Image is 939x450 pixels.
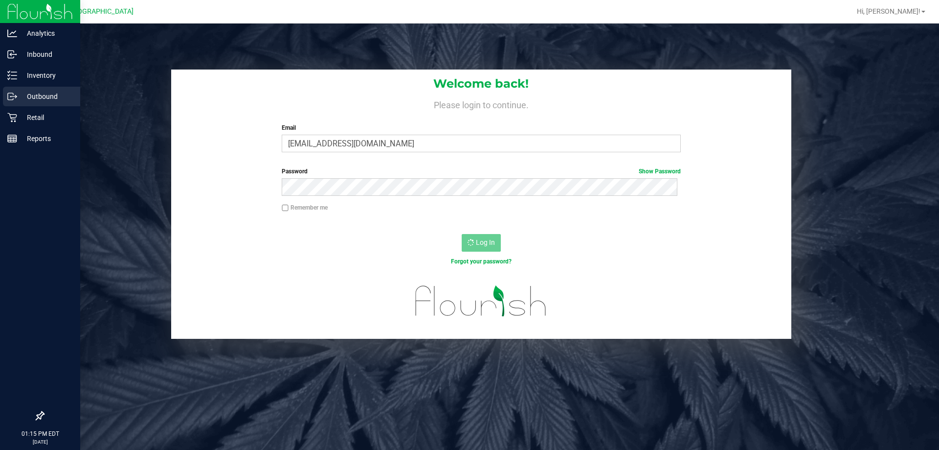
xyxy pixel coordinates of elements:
[17,91,76,102] p: Outbound
[639,168,681,175] a: Show Password
[857,7,920,15] span: Hi, [PERSON_NAME]!
[282,205,289,212] input: Remember me
[462,234,501,252] button: Log In
[17,70,76,81] p: Inventory
[476,238,495,246] span: Log In
[67,7,134,16] span: [GEOGRAPHIC_DATA]
[171,77,791,90] h1: Welcome back!
[7,49,17,59] inline-svg: Inbound
[17,112,76,123] p: Retail
[282,168,308,175] span: Password
[451,258,512,265] a: Forgot your password?
[7,28,17,38] inline-svg: Analytics
[4,429,76,438] p: 01:15 PM EDT
[7,134,17,143] inline-svg: Reports
[7,113,17,122] inline-svg: Retail
[282,203,328,212] label: Remember me
[171,98,791,110] h4: Please login to continue.
[17,27,76,39] p: Analytics
[7,71,17,80] inline-svg: Inventory
[282,123,680,132] label: Email
[7,92,17,101] inline-svg: Outbound
[17,133,76,144] p: Reports
[403,276,559,326] img: flourish_logo.svg
[17,48,76,60] p: Inbound
[4,438,76,446] p: [DATE]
